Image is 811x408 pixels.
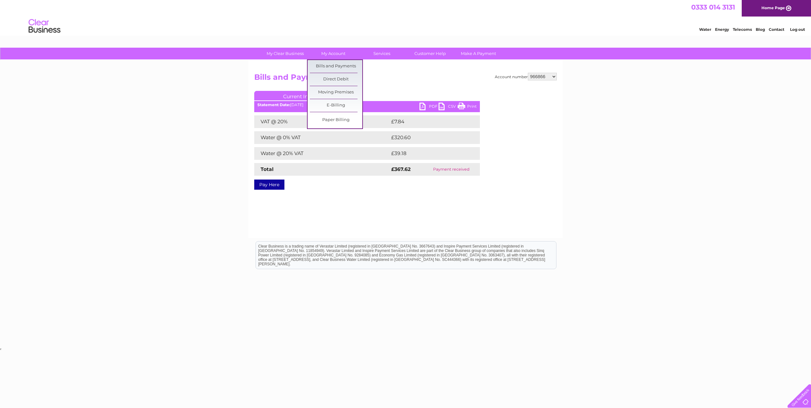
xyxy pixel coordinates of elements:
[458,103,477,112] a: Print
[390,115,465,128] td: £7.84
[310,99,362,112] a: E-Billing
[310,73,362,86] a: Direct Debit
[261,166,274,172] strong: Total
[691,3,735,11] a: 0333 014 3131
[769,27,784,32] a: Contact
[390,147,467,160] td: £39.18
[699,27,711,32] a: Water
[790,27,805,32] a: Log out
[356,48,408,59] a: Services
[307,48,360,59] a: My Account
[310,60,362,73] a: Bills and Payments
[256,3,556,31] div: Clear Business is a trading name of Verastar Limited (registered in [GEOGRAPHIC_DATA] No. 3667643...
[254,115,390,128] td: VAT @ 20%
[391,166,411,172] strong: £367.62
[756,27,765,32] a: Blog
[254,103,480,107] div: [DATE]
[390,131,469,144] td: £320.60
[715,27,729,32] a: Energy
[254,73,557,85] h2: Bills and Payments
[254,91,350,100] a: Current Invoice
[310,86,362,99] a: Moving Premises
[28,17,61,36] img: logo.png
[259,48,311,59] a: My Clear Business
[419,103,439,112] a: PDF
[495,73,557,80] div: Account number
[439,103,458,112] a: CSV
[733,27,752,32] a: Telecoms
[257,102,290,107] b: Statement Date:
[452,48,505,59] a: Make A Payment
[254,131,390,144] td: Water @ 0% VAT
[254,180,284,190] a: Pay Here
[404,48,456,59] a: Customer Help
[422,163,480,176] td: Payment received
[310,114,362,126] a: Paper Billing
[254,147,390,160] td: Water @ 20% VAT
